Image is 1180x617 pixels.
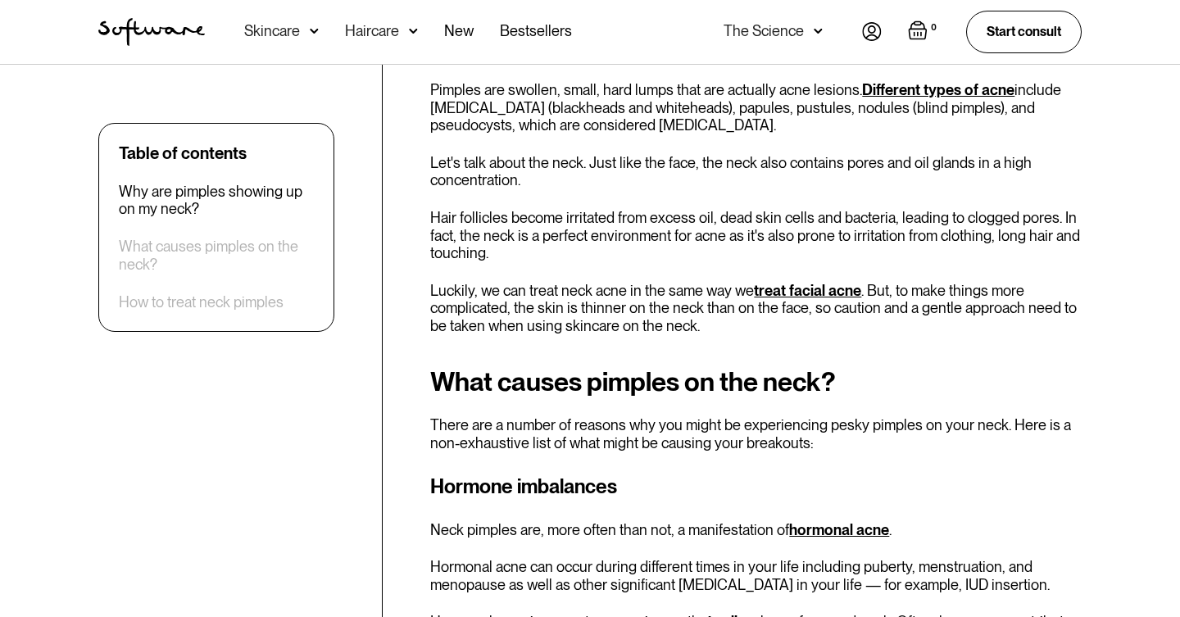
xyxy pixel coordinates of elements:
[98,18,205,46] img: Software Logo
[966,11,1082,52] a: Start consult
[430,282,1082,335] p: Luckily, we can treat neck acne in the same way we . But, to make things more complicated, the sk...
[789,521,889,538] a: hormonal acne
[430,472,1082,501] h3: Hormone imbalances
[430,154,1082,189] p: Let's talk about the neck. Just like the face, the neck also contains pores and oil glands in a h...
[862,81,1014,98] a: Different types of acne
[430,416,1082,451] p: There are a number of reasons why you might be experiencing pesky pimples on your neck. Here is a...
[430,558,1082,593] p: Hormonal acne can occur during different times in your life including puberty, menstruation, and ...
[98,18,205,46] a: home
[119,238,314,274] a: What causes pimples on the neck?
[430,521,1082,539] p: Neck pimples are, more often than not, a manifestation of .
[119,293,284,311] a: How to treat neck pimples
[244,23,300,39] div: Skincare
[908,20,940,43] a: Open empty cart
[928,20,940,35] div: 0
[754,282,861,299] a: treat facial acne
[430,209,1082,262] p: Hair follicles become irritated from excess oil, dead skin cells and bacteria, leading to clogged...
[814,23,823,39] img: arrow down
[310,23,319,39] img: arrow down
[119,183,314,218] a: Why are pimples showing up on my neck?
[345,23,399,39] div: Haircare
[409,23,418,39] img: arrow down
[119,143,247,163] div: Table of contents
[430,81,1082,134] p: Pimples are swollen, small, hard lumps that are actually acne lesions. include [MEDICAL_DATA] (bl...
[430,367,1082,397] h2: What causes pimples on the neck?
[724,23,804,39] div: The Science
